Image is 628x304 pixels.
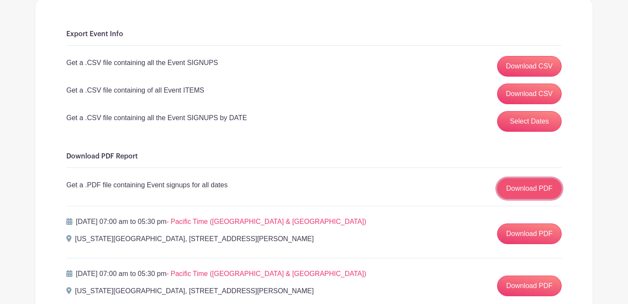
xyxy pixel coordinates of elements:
p: [US_STATE][GEOGRAPHIC_DATA], [STREET_ADDRESS][PERSON_NAME] [75,286,314,296]
p: Get a .CSV file containing of all Event ITEMS [66,85,204,96]
a: Download CSV [497,56,562,77]
h6: Download PDF Report [66,152,562,161]
button: Select Dates [497,111,562,132]
p: Get a .CSV file containing all the Event SIGNUPS by DATE [66,113,247,123]
span: - Pacific Time ([GEOGRAPHIC_DATA] & [GEOGRAPHIC_DATA]) [166,218,366,225]
a: Download PDF [497,223,562,244]
p: Get a .CSV file containing all the Event SIGNUPS [66,58,218,68]
p: [DATE] 07:00 am to 05:30 pm [76,269,366,279]
p: [US_STATE][GEOGRAPHIC_DATA], [STREET_ADDRESS][PERSON_NAME] [75,234,314,244]
h6: Export Event Info [66,30,562,38]
a: Download CSV [497,84,562,104]
a: Download PDF [497,178,562,199]
span: - Pacific Time ([GEOGRAPHIC_DATA] & [GEOGRAPHIC_DATA]) [166,270,366,277]
p: Get a .PDF file containing Event signups for all dates [66,180,227,190]
p: [DATE] 07:00 am to 05:30 pm [76,217,366,227]
a: Download PDF [497,276,562,296]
